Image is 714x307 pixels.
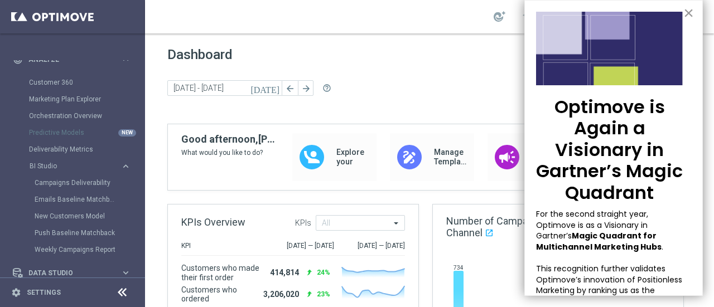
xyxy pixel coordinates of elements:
[35,225,144,241] div: Push Baseline Matchback
[29,95,116,104] a: Marketing Plan Explorer
[35,241,144,258] div: Weekly Campaigns Report
[35,228,116,237] a: Push Baseline Matchback
[35,174,144,191] div: Campaigns Deliverability
[536,96,683,203] p: Optimove is Again a Visionary in Gartner’s Magic Quadrant
[35,212,116,221] a: New Customers Model
[35,178,116,187] a: Campaigns Deliverability
[27,289,61,296] a: Settings
[29,91,144,108] div: Marketing Plan Explorer
[536,264,683,307] p: This recognition further validates Optimove’s innovation of Positionless Marketing by ranking us ...
[29,111,116,120] a: Orchestration Overview
[29,108,144,124] div: Orchestration Overview
[29,74,144,91] div: Customer 360
[536,208,650,241] span: For the second straight year, Optimove is as a Visionary in Gartner’s
[29,141,144,158] div: Deliverability Metrics
[13,268,120,278] div: Data Studio
[118,129,136,137] div: NEW
[522,11,534,23] span: school
[35,208,144,225] div: New Customers Model
[29,158,144,258] div: BI Studio
[29,78,116,87] a: Customer 360
[30,163,109,169] span: BI Studio
[29,145,116,154] a: Deliverability Metrics
[28,270,120,276] span: Data Studio
[683,4,694,22] button: Close
[120,267,131,278] i: keyboard_arrow_right
[35,195,116,204] a: Emails Baseline Matchback
[662,241,663,252] span: .
[35,245,116,254] a: Weekly Campaigns Report
[30,163,120,169] div: BI Studio
[120,161,131,172] i: keyboard_arrow_right
[29,124,144,141] div: Predictive Models
[536,230,662,252] strong: Magic Quadrant for Multichannel Marketing Hubs
[11,287,21,298] i: settings
[35,191,144,208] div: Emails Baseline Matchback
